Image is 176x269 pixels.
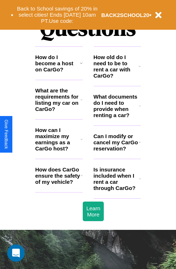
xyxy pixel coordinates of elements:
h3: How does CarGo ensure the safety of my vehicle? [35,166,81,185]
h3: What documents do I need to provide when renting a car? [94,94,139,118]
h3: How do I become a host on CarGo? [35,54,80,73]
h3: Is insurance included when I rent a car through CarGo? [94,166,139,191]
div: Give Feedback [4,120,9,149]
h3: What are the requirements for listing my car on CarGo? [35,87,81,112]
h3: How old do I need to be to rent a car with CarGo? [94,54,139,79]
div: Open Intercom Messenger [7,244,25,262]
h3: How can I maximize my earnings as a CarGo host? [35,127,81,152]
h3: Can I modify or cancel my CarGo reservation? [94,133,139,152]
button: Learn More [83,202,104,221]
b: BACK2SCHOOL20 [101,12,150,18]
button: Back to School savings of 20% in select cities! Ends [DATE] 10am PT.Use code: [13,4,101,26]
